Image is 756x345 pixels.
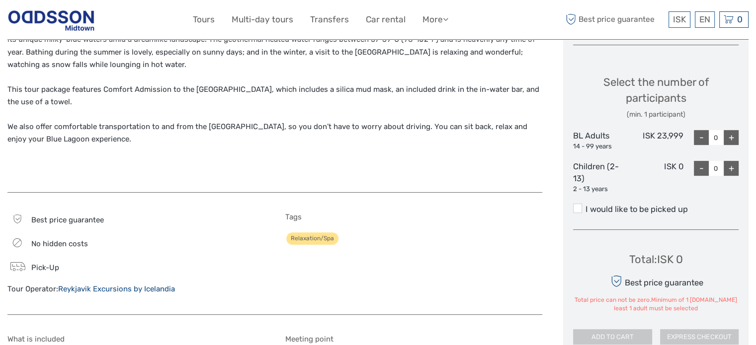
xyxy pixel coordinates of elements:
h5: What is included [7,335,264,344]
span: Best price guarantee [563,11,666,28]
a: Car rental [366,12,406,27]
a: Multi-day tours [232,12,293,27]
p: Built on an 800-year-old lava field, the [GEOGRAPHIC_DATA] covers an area of 8,700 square metres ... [7,21,542,71]
div: - [694,130,709,145]
a: Reykjavik Excursions by Icelandia [58,284,175,293]
h5: Tags [285,212,542,221]
button: EXPRESS CHECKOUT [660,329,739,345]
label: I would like to be picked up [573,204,739,215]
div: Children (2-13) [573,161,628,194]
a: More [422,12,448,27]
div: 2 - 13 years [573,185,628,194]
p: We're away right now. Please check back later! [14,17,112,25]
div: ISK 23,999 [628,130,683,151]
div: + [724,161,739,176]
span: Pick-Up [31,263,59,272]
button: ADD TO CART [573,329,652,345]
a: Tours [193,12,215,27]
div: 14 - 99 years [573,142,628,151]
h5: Meeting point [285,335,542,344]
span: No hidden costs [31,239,88,248]
div: Best price guarantee [608,273,703,290]
span: ISK [673,14,686,24]
p: This tour package features Comfort Admission to the [GEOGRAPHIC_DATA], which includes a silica mu... [7,83,542,109]
div: ISK 0 [628,161,683,194]
div: EN [695,11,715,28]
a: Relaxation/Spa [286,232,338,245]
div: Total : ISK 0 [629,252,683,267]
p: We also offer comfortable transportation to and from the [GEOGRAPHIC_DATA], so you don’t have to ... [7,121,542,146]
div: + [724,130,739,145]
a: Transfers [310,12,349,27]
span: Best price guarantee [31,215,104,224]
div: Select the number of participants [573,74,739,120]
div: - [694,161,709,176]
div: Tour Operator: [7,284,264,294]
div: Total price can not be zero.Minimum of 1 [DOMAIN_NAME] least 1 adult must be selected [573,296,739,313]
div: BL Adults [573,130,628,151]
div: (min. 1 participant) [573,110,739,120]
img: Reykjavik Residence [7,7,95,32]
span: 0 [736,14,744,24]
button: Open LiveChat chat widget [114,15,126,27]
